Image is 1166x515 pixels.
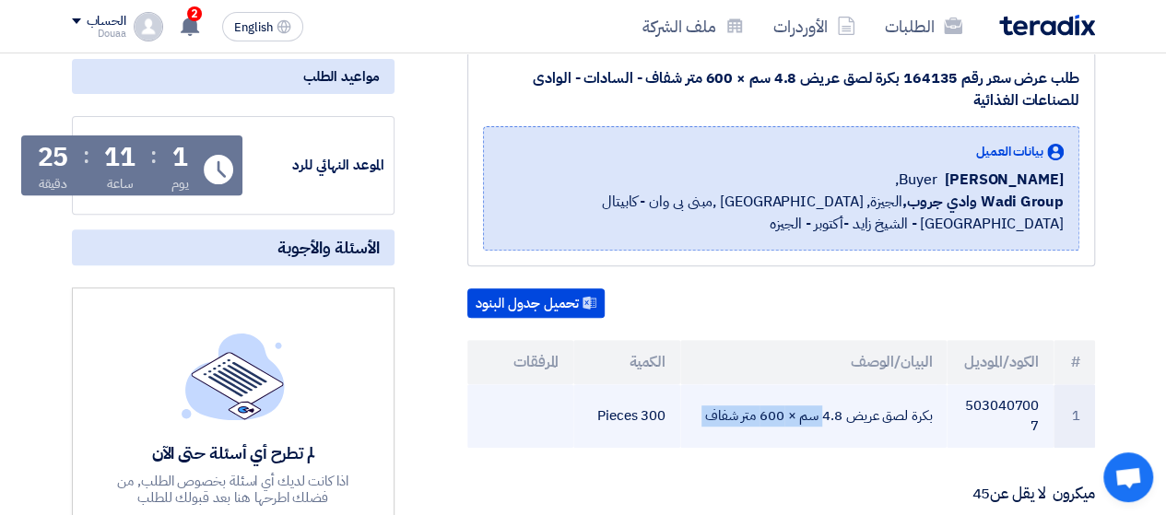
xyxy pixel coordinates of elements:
[945,169,1064,191] span: [PERSON_NAME]
[947,340,1054,384] th: الكود/الموديل
[680,340,947,384] th: البيان/الوصف
[902,191,1064,213] b: Wadi Group وادي جروب,
[150,139,157,172] div: :
[187,6,202,21] span: 2
[573,384,680,448] td: 300 Pieces
[483,67,1079,111] div: طلب عرض سعر رقم 164135 بكرة لصق عريض 4.8 سم × 600 متر شفاف - السادات - الوادى للصناعات الغذائية
[628,5,759,48] a: ملف الشركة
[72,29,126,39] div: Douaa
[172,145,188,170] div: 1
[246,155,384,176] div: الموعد النهائي للرد
[87,14,126,29] div: الحساب
[72,59,395,94] div: مواعيد الطلب
[1103,452,1153,502] a: Open chat
[680,384,947,448] td: بكرة لصق عريض 4.8 سم × 600 متر شفاف
[467,485,1095,503] p: ميكرون لا يقل عن45
[182,333,285,419] img: empty_state_list.svg
[999,15,1095,36] img: Teradix logo
[171,174,189,193] div: يوم
[99,442,368,463] div: لم تطرح أي أسئلة حتى الآن
[976,142,1043,161] span: بيانات العميل
[234,21,273,34] span: English
[99,473,368,506] div: اذا كانت لديك أي اسئلة بخصوص الطلب, من فضلك اطرحها هنا بعد قبولك للطلب
[39,174,67,193] div: دقيقة
[1054,340,1095,384] th: #
[573,340,680,384] th: الكمية
[467,340,574,384] th: المرفقات
[499,191,1064,235] span: الجيزة, [GEOGRAPHIC_DATA] ,مبنى بى وان - كابيتال [GEOGRAPHIC_DATA] - الشيخ زايد -أكتوبر - الجيزه
[947,384,1054,448] td: 5030407007
[467,288,605,318] button: تحميل جدول البنود
[38,145,69,170] div: 25
[870,5,977,48] a: الطلبات
[277,237,380,258] span: الأسئلة والأجوبة
[134,12,163,41] img: profile_test.png
[894,169,936,191] span: Buyer,
[759,5,870,48] a: الأوردرات
[1054,384,1095,448] td: 1
[222,12,303,41] button: English
[107,174,134,193] div: ساعة
[104,145,135,170] div: 11
[83,139,89,172] div: :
